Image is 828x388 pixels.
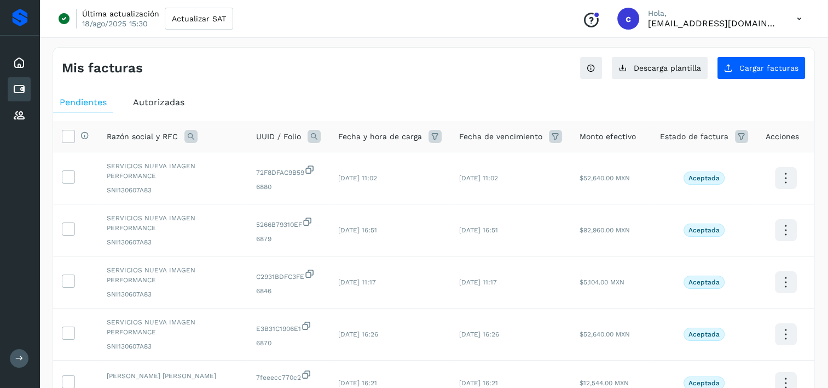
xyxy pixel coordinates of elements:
span: $92,960.00 MXN [580,226,630,234]
span: Actualizar SAT [172,15,226,22]
span: Descarga plantilla [634,64,701,72]
span: Acciones [766,131,799,142]
span: [DATE] 11:17 [459,278,497,286]
span: SNI130607A83 [107,341,239,351]
span: SNI130607A83 [107,185,239,195]
span: [DATE] 16:26 [338,330,378,338]
p: Última actualización [82,9,159,19]
span: Razón social y RFC [107,131,178,142]
span: $52,640.00 MXN [580,330,630,338]
button: Cargar facturas [717,56,806,79]
p: Aceptada [688,330,720,338]
h4: Mis facturas [62,60,143,76]
span: C2931BDFC3FE [256,269,321,282]
span: SERVICIOS NUEVA IMAGEN PERFORMANCE [107,317,239,337]
span: $52,640.00 MXN [580,174,630,182]
p: Aceptada [688,379,720,387]
span: 6879 [256,234,321,244]
span: 72F8DFAC9B59 [256,164,321,178]
span: $12,544.00 MXN [580,379,629,387]
span: Fecha y hora de carga [338,131,422,142]
span: SNI130607A83 [107,237,239,247]
p: Aceptada [688,174,720,182]
span: [DATE] 16:21 [338,379,377,387]
span: Estado de factura [660,131,728,142]
span: [DATE] 16:51 [459,226,498,234]
span: UUID / Folio [256,131,301,142]
div: Cuentas por pagar [8,77,31,101]
span: [DATE] 11:02 [459,174,498,182]
span: SNI130607A83 [107,289,239,299]
span: 5266B79310EF [256,216,321,230]
span: $5,104.00 MXN [580,278,624,286]
span: Fecha de vencimiento [459,131,542,142]
button: Actualizar SAT [165,8,233,30]
span: [DATE] 16:51 [338,226,377,234]
span: Autorizadas [133,97,184,107]
div: Proveedores [8,104,31,128]
span: 6870 [256,338,321,348]
span: [PERSON_NAME] [PERSON_NAME] [107,371,239,381]
span: 7feeecc770c2 [256,369,321,383]
span: Pendientes [60,97,107,107]
span: Cargar facturas [739,64,798,72]
span: [DATE] 11:17 [338,278,376,286]
span: SERVICIOS NUEVA IMAGEN PERFORMANCE [107,213,239,233]
span: [DATE] 16:21 [459,379,498,387]
p: 18/ago/2025 15:30 [82,19,148,28]
span: SERVICIOS NUEVA IMAGEN PERFORMANCE [107,265,239,285]
span: [DATE] 11:02 [338,174,377,182]
p: cxp@53cargo.com [648,18,779,28]
span: Monto efectivo [580,131,636,142]
span: SERVICIOS NUEVA IMAGEN PERFORMANCE [107,161,239,181]
p: Aceptada [688,278,720,286]
span: E3B31C1906E1 [256,321,321,334]
button: Descarga plantilla [611,56,708,79]
span: 6880 [256,182,321,192]
span: 6846 [256,286,321,296]
p: Hola, [648,9,779,18]
div: Inicio [8,51,31,75]
span: [DATE] 16:26 [459,330,499,338]
p: Aceptada [688,226,720,234]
